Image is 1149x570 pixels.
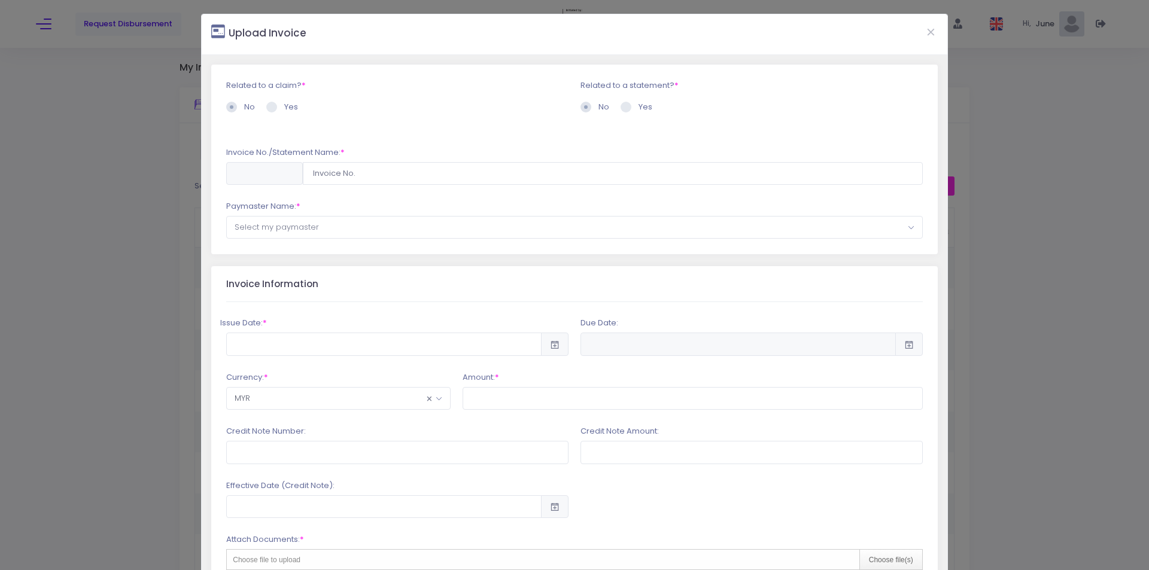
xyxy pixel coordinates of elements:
label: Paymaster Name: [226,200,300,212]
label: Currency: [226,371,268,383]
small: Upload Invoice [229,26,306,40]
label: Related to a claim? [226,80,306,92]
span: MYR [227,388,449,409]
h3: Invoice Information [226,279,318,290]
label: Amount: [463,371,499,383]
label: No [580,101,609,113]
label: Credit Note Number: [226,425,306,437]
label: Credit Note Amount: [580,425,659,437]
span: Remove all items [426,391,432,407]
label: Due Date: [580,317,618,329]
label: Related to a statement? [580,80,679,92]
span: Select my paymaster [235,221,319,233]
span: MYR [226,387,450,410]
button: Close [916,16,946,47]
label: No [226,101,255,113]
label: Attach Documents: [226,534,304,545]
label: Issue Date: [220,317,267,329]
label: Yes [266,101,298,113]
label: Yes [621,101,652,113]
label: Invoice No./Statement Name: [226,147,345,158]
span: Choose file to upload [233,556,300,564]
label: Effective Date (Credit Note): [226,480,335,492]
input: Invoice No. [303,162,923,185]
div: Choose file(s) [859,550,922,569]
